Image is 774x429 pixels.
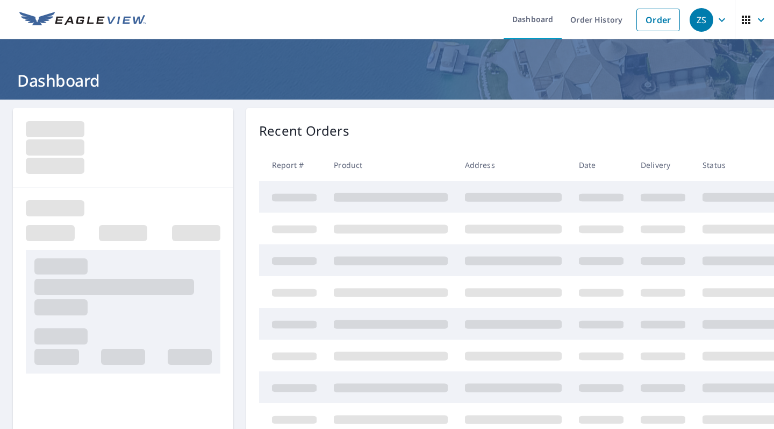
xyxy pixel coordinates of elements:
[259,121,349,140] p: Recent Orders
[325,149,456,181] th: Product
[259,149,325,181] th: Report #
[13,69,761,92] h1: Dashboard
[570,149,632,181] th: Date
[19,12,146,28] img: EV Logo
[636,9,680,31] a: Order
[632,149,694,181] th: Delivery
[690,8,713,32] div: ZS
[456,149,570,181] th: Address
